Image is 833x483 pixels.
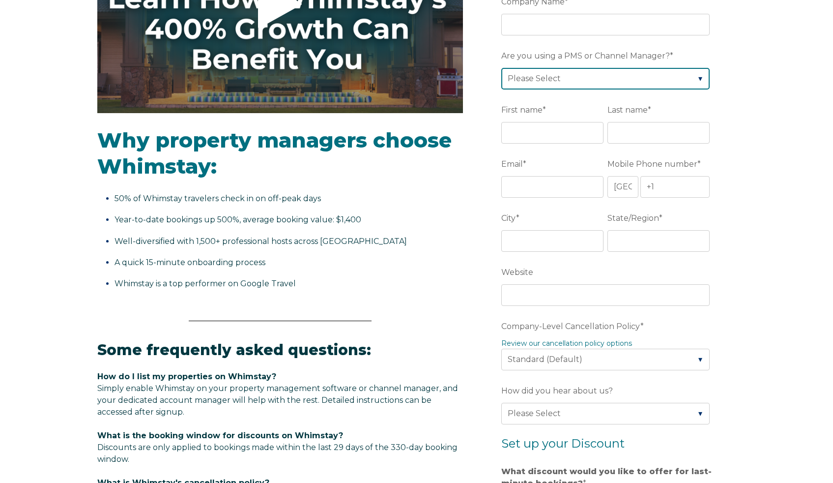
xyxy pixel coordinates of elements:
[501,319,640,334] span: Company-Level Cancellation Policy
[97,372,276,381] span: How do I list my properties on Whimstay?
[501,211,516,226] span: City
[607,211,659,226] span: State/Region
[501,436,625,451] span: Set up your Discount
[607,156,697,172] span: Mobile Phone number
[501,48,670,63] span: Are you using a PMS or Channel Manager?
[97,341,371,359] span: Some frequently asked questions:
[501,383,613,398] span: How did you hear about us?
[501,102,543,118] span: First name
[97,384,458,417] span: Simply enable Whimstay on your property management software or channel manager, and your dedicate...
[97,431,343,440] span: What is the booking window for discounts on Whimstay?
[501,339,632,348] a: Review our cancellation policy options
[115,215,361,224] span: Year-to-date bookings up 500%, average booking value: $1,400
[115,237,407,246] span: Well-diversified with 1,500+ professional hosts across [GEOGRAPHIC_DATA]
[501,156,523,172] span: Email
[115,194,321,203] span: 50% of Whimstay travelers check in on off-peak days
[97,443,458,464] span: Discounts are only applied to bookings made within the last 29 days of the 330-day booking window.
[97,127,452,179] span: Why property managers choose Whimstay:
[115,279,296,288] span: Whimstay is a top performer on Google Travel
[115,258,265,267] span: A quick 15-minute onboarding process
[501,265,533,280] span: Website
[607,102,648,118] span: Last name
